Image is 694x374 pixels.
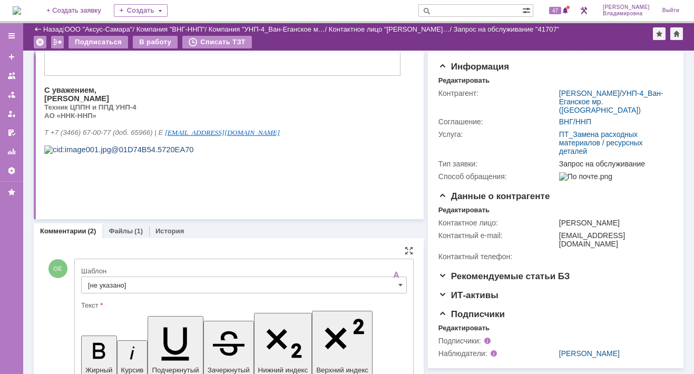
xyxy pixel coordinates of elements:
[454,25,560,33] div: Запрос на обслуживание "41707"
[438,89,557,97] div: Контрагент:
[603,11,650,17] span: Владимировна
[390,269,403,281] span: Скрыть панель инструментов
[438,160,557,168] div: Тип заявки:
[438,172,557,181] div: Способ обращения:
[329,25,450,33] a: Контактное лицо "[PERSON_NAME]…
[43,25,63,33] a: Назад
[559,172,612,181] img: По почте.png
[121,366,144,374] span: Курсив
[40,227,86,235] a: Комментарии
[155,227,184,235] a: История
[438,271,570,281] span: Рекомендуемые статьи БЗ
[559,130,643,155] a: ПТ_Замена расходных материалов / ресурсных деталей
[559,349,620,358] a: [PERSON_NAME]
[34,36,46,48] div: Удалить
[209,25,329,33] div: /
[38,106,201,116] span: [EMAIL_ADDRESS][DOMAIN_NAME]
[549,7,561,14] span: 47
[653,27,666,40] div: Добавить в избранное
[559,117,591,126] a: ВНГ/ННП
[438,62,509,72] span: Информация
[670,27,683,40] div: Сделать домашней страницей
[559,219,669,227] div: [PERSON_NAME]
[81,302,405,309] div: Текст
[3,162,20,179] a: Настройки
[17,96,102,105] span: 88005501517 (доб. 712)
[109,227,133,235] a: Файлы
[603,4,650,11] span: [PERSON_NAME]
[559,160,669,168] div: Запрос на обслуживание
[438,206,490,214] div: Редактировать
[121,122,236,130] a: [EMAIL_ADDRESS][DOMAIN_NAME]
[438,252,557,261] div: Контактный телефон:
[438,219,557,227] div: Контактное лицо:
[438,191,550,201] span: Данные о контрагенте
[48,259,67,278] span: ОЕ
[136,25,205,33] a: Компания "ВНГ-ННП"
[209,25,325,33] a: Компания "УНП-4_Ван-Еганское м…
[438,117,557,126] div: Соглашение:
[559,231,669,248] div: [EMAIL_ADDRESS][DOMAIN_NAME]
[134,227,143,235] div: (1)
[3,105,20,122] a: Мои заявки
[63,25,64,33] div: |
[578,4,590,17] a: Перейти в интерфейс администратора
[152,366,199,374] span: Подчеркнутый
[13,6,21,15] a: Перейти на домашнюю страницу
[438,130,557,139] div: Услуга:
[88,227,96,235] div: (2)
[438,337,544,345] div: Подписчики:
[85,366,113,374] span: Жирный
[438,76,490,85] div: Редактировать
[3,124,20,141] a: Мои согласования
[81,268,405,274] div: Шаблон
[136,25,209,33] div: /
[438,324,490,332] div: Редактировать
[316,366,368,374] span: Верхний индекс
[3,143,20,160] a: Отчеты
[13,6,21,15] img: logo
[329,25,454,33] div: /
[51,36,64,48] div: Работа с массовостью
[258,366,308,374] span: Нижний индекс
[208,366,250,374] span: Зачеркнутый
[65,25,133,33] a: ООО "Аксус-Самара"
[438,290,498,300] span: ИТ-активы
[438,309,505,319] span: Подписчики
[559,89,663,114] a: УНП-4_Ван-Еганское мр. ([GEOGRAPHIC_DATA])
[522,5,533,15] span: Расширенный поиск
[65,25,136,33] div: /
[438,231,557,240] div: Контактный e-mail:
[559,89,620,97] a: [PERSON_NAME]
[438,349,544,358] div: Наблюдатели:
[3,86,20,103] a: Заявки в моей ответственности
[405,247,413,255] div: На всю страницу
[3,67,20,84] a: Заявки на командах
[559,89,669,114] div: /
[114,4,168,17] div: Создать
[3,48,20,65] a: Создать заявку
